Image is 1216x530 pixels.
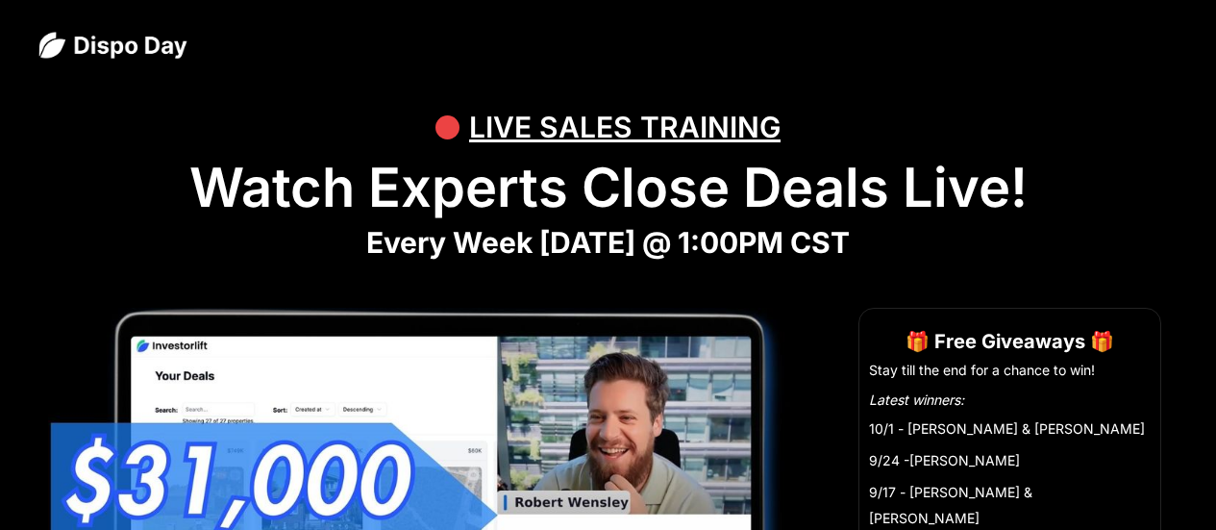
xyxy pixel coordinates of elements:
[869,416,1151,442] li: 10/1 - [PERSON_NAME] & [PERSON_NAME]
[869,391,964,408] em: Latest winners:
[366,225,850,260] strong: Every Week [DATE] @ 1:00PM CST
[869,447,1151,473] li: 9/24 -[PERSON_NAME]
[38,156,1178,220] h1: Watch Experts Close Deals Live!
[906,330,1114,353] strong: 🎁 Free Giveaways 🎁
[469,98,781,156] div: LIVE SALES TRAINING
[869,361,1151,380] li: Stay till the end for a chance to win!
